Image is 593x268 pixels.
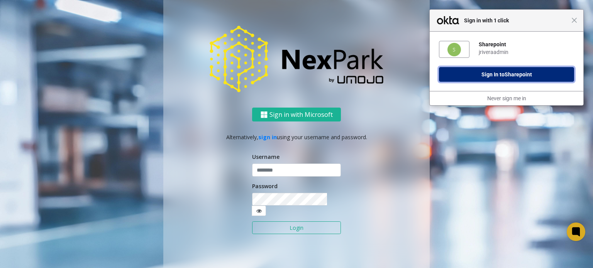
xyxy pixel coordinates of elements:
[571,17,577,23] span: Close
[460,16,571,25] span: Sign in with 1 click
[258,133,277,141] a: sign in
[439,67,574,82] button: Sign In toSharepoint
[479,49,574,56] div: jriveraadmin
[505,71,532,78] span: Sharepoint
[252,153,280,161] label: Username
[487,95,526,101] a: Never sign me in
[447,43,461,56] img: fs06erof36VWq1mBH4x7
[252,182,278,190] label: Password
[171,133,422,141] p: Alternatively, using your username and password.
[252,108,341,122] button: Sign in with Microsoft
[479,41,574,48] div: Sharepoint
[252,221,341,234] button: Login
